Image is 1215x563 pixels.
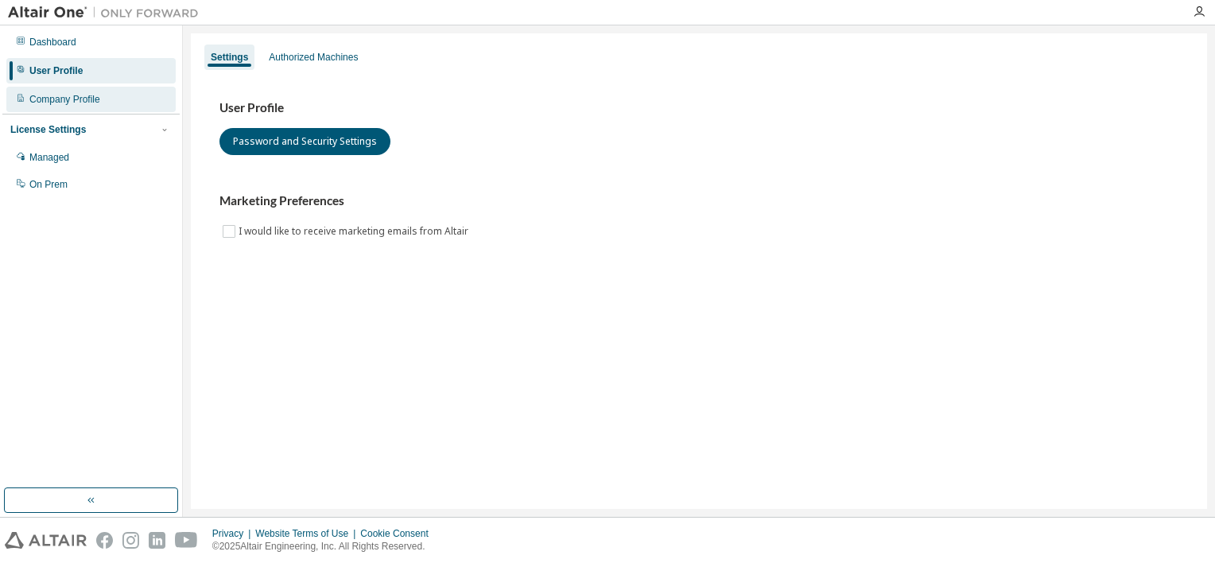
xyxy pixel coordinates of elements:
[29,93,100,106] div: Company Profile
[219,128,390,155] button: Password and Security Settings
[8,5,207,21] img: Altair One
[211,51,248,64] div: Settings
[29,64,83,77] div: User Profile
[10,123,86,136] div: License Settings
[175,532,198,549] img: youtube.svg
[269,51,358,64] div: Authorized Machines
[212,540,438,553] p: © 2025 Altair Engineering, Inc. All Rights Reserved.
[29,36,76,49] div: Dashboard
[239,222,472,241] label: I would like to receive marketing emails from Altair
[212,527,255,540] div: Privacy
[96,532,113,549] img: facebook.svg
[149,532,165,549] img: linkedin.svg
[255,527,360,540] div: Website Terms of Use
[219,193,1178,209] h3: Marketing Preferences
[5,532,87,549] img: altair_logo.svg
[29,178,68,191] div: On Prem
[360,527,437,540] div: Cookie Consent
[219,100,1178,116] h3: User Profile
[29,151,69,164] div: Managed
[122,532,139,549] img: instagram.svg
